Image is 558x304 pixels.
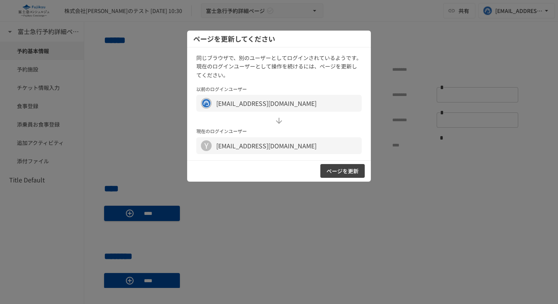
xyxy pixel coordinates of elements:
p: 現在のログインユーザー [196,127,362,135]
button: ページを更新 [320,164,365,178]
div: Y [201,140,212,151]
p: 以前のログインユーザー [196,85,362,93]
div: ページを更新してください [187,31,371,47]
p: 同じブラウザで、別のユーザーとしてログインされているようです。 現在のログインユーザーとして操作を続けるには、ページを更新してください。 [196,54,362,79]
div: [EMAIL_ADDRESS][DOMAIN_NAME] [216,141,350,150]
div: [EMAIL_ADDRESS][DOMAIN_NAME] [216,99,350,108]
